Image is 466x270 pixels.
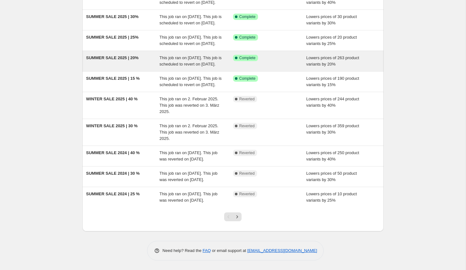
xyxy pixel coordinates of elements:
span: This job ran on [DATE]. This job was reverted on [DATE]. [159,192,217,203]
a: FAQ [203,248,211,253]
span: This job ran on [DATE]. This job is scheduled to revert on [DATE]. [159,55,222,66]
button: Next [233,212,242,221]
span: Complete [239,55,256,60]
span: Lowers prices of 50 product variants by 30% [306,171,357,182]
span: Lowers prices of 244 product variants by 40% [306,97,359,108]
span: This job ran on [DATE]. This job was reverted on [DATE]. [159,150,217,161]
nav: Pagination [224,212,242,221]
span: Complete [239,76,256,81]
span: Lowers prices of 359 product variants by 30% [306,123,359,135]
span: SUMMER SALE 2025 | 20% [86,55,139,60]
span: Reverted [239,192,255,197]
span: This job ran on [DATE]. This job is scheduled to revert on [DATE]. [159,14,222,25]
span: Lowers prices of 20 product variants by 25% [306,35,357,46]
span: SUMMER SALE 2025 | 25% [86,35,139,40]
span: Reverted [239,171,255,176]
span: SUMMER SALE 2025 | 15 % [86,76,140,81]
span: Complete [239,14,256,19]
span: Reverted [239,97,255,102]
span: WINTER SALE 2025 | 30 % [86,123,138,128]
span: SUMMER SALE 2024 | 40 % [86,150,140,155]
span: Complete [239,35,256,40]
span: SUMMER SALE 2025 | 30% [86,14,139,19]
span: WINTER SALE 2025 | 40 % [86,97,138,101]
span: Need help? Read the [163,248,203,253]
span: This job ran on [DATE]. This job is scheduled to revert on [DATE]. [159,35,222,46]
span: Lowers prices of 10 product variants by 25% [306,192,357,203]
span: Lowers prices of 250 product variants by 40% [306,150,359,161]
span: Lowers prices of 190 product variants by 15% [306,76,359,87]
span: Reverted [239,123,255,129]
span: SUMMER SALE 2024 | 30 % [86,171,140,176]
span: This job ran on [DATE]. This job is scheduled to revert on [DATE]. [159,76,222,87]
span: Lowers prices of 30 product variants by 30% [306,14,357,25]
span: Reverted [239,150,255,155]
span: This job ran on [DATE]. This job was reverted on [DATE]. [159,171,217,182]
span: This job ran on 2. Februar 2025. This job was reverted on 3. März 2025. [159,123,219,141]
span: Lowers prices of 263 product variants by 20% [306,55,359,66]
a: [EMAIL_ADDRESS][DOMAIN_NAME] [247,248,317,253]
span: This job ran on 2. Februar 2025. This job was reverted on 3. März 2025. [159,97,219,114]
span: SUMMER SALE 2024 | 25 % [86,192,140,196]
span: or email support at [211,248,247,253]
